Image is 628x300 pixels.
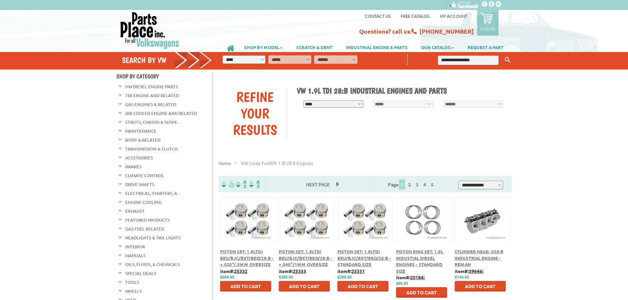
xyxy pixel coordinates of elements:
[248,180,261,188] img: Sort by Sales Rank
[365,13,391,19] a: Contact us
[279,275,293,280] span: $399.95
[122,55,212,65] h4: Search by VW
[337,275,352,280] span: $399.95
[399,179,405,189] span: 1
[469,268,483,274] u: 39646i
[401,13,430,19] a: Free Catalog
[116,73,212,80] h4: Shop By Category
[238,41,289,53] a: SHOP BY MODEL
[348,283,378,289] span: Add to Cart
[352,268,365,274] u: 25331
[477,10,499,36] a: 0 items
[337,249,391,267] a: Piston Set: 1.9LTDI BEU/BJC/BXT/BEQ/28:B - Standard Size
[337,281,388,291] button: Add to Cart
[503,55,513,66] button: Keyword Search
[125,127,157,135] a: Maintenance
[120,12,180,49] img: Parts Place Inc!
[220,268,247,274] b: item#:
[455,281,506,291] button: Add to Cart
[461,41,510,53] a: REQUEST A PART
[125,278,139,286] a: Tools
[429,181,435,187] a: 5
[297,86,507,95] h1: VW 1.9L TDI 28:B Industrial Engines and Parts
[414,41,461,53] a: OUR CATALOG
[223,89,287,138] div: Refine Your Results
[339,41,414,53] a: INDUSTRIAL ENGINE & PARTS
[300,179,336,189] span: Next Page
[337,268,365,274] b: item#:
[241,160,313,166] span: VW linde forklift 1 9l 28 8 engines
[125,145,178,153] a: Transmission & Clutch
[407,181,413,187] a: 2
[125,91,179,100] a: TDI Engine and Related
[406,289,437,295] span: Add to Cart
[125,269,156,278] a: Special Deals
[218,160,231,166] a: Home
[290,41,339,53] a: SCRATCH & DENT
[440,13,467,19] a: My Account
[125,189,180,198] a: Electrical, Starters, &...
[455,249,503,267] a: Cylinder Head: 028:B Industrial Engine - Reman
[396,274,425,280] b: item#:
[125,225,164,233] a: Gas Fuel Related
[220,275,234,280] span: $699.95
[279,281,330,291] button: Add to Cart
[480,26,495,32] p: 0 items
[235,180,248,188] img: Sort by Headline
[125,153,153,162] a: Accessories
[220,281,271,291] button: Add to Cart
[125,287,142,295] a: Wheels
[125,162,141,171] a: Brakes
[396,249,443,274] a: Piston Ring Set: 1.9L Industial Diesel Engines - Standard Size
[220,249,274,267] a: Piston Set: 1.9LTDI BEU/BJC/BXT/BEQ/28:B - +.020"/.5mm Oversize
[125,198,161,206] a: Engine Cooling
[125,109,197,118] a: Air Cooled Engine and Related
[230,283,261,289] span: Add to Cart
[371,179,453,189] div: Page
[125,260,180,269] a: Oils, Fluids, & Chemicals
[455,275,469,280] span: $749.95
[125,100,176,109] a: Gas Engines & Related
[125,82,178,91] a: VW Diesel Engine Parts
[125,171,164,180] a: Climate Control
[414,181,420,187] a: 3
[293,268,306,274] u: 25333
[279,268,306,274] b: item#:
[455,268,483,274] b: item#:
[279,249,332,267] a: Piston Set: 1.9LTDI BEU/BJC/BXT/BEQ/28:B - +.040"/1mm Oversize
[221,180,235,188] img: filterpricelow.svg
[300,181,336,187] a: Next Page
[125,251,146,260] a: Manuals
[125,216,170,224] a: Featured Products
[125,136,160,144] a: Body & Related
[289,283,320,289] span: Add to Cart
[410,274,425,280] u: 20184i
[465,283,496,289] span: Add to Cart
[125,180,154,189] a: Drive Shafts
[125,207,145,215] a: Exhaust
[125,242,145,251] a: Interior
[125,233,181,242] a: Headlights & Tail Lights
[125,118,180,126] a: Struts, Chassis & Suspe...
[234,268,247,274] u: 25332
[396,287,447,298] button: Add to Cart
[396,281,408,286] span: $69.95
[422,181,428,187] a: 4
